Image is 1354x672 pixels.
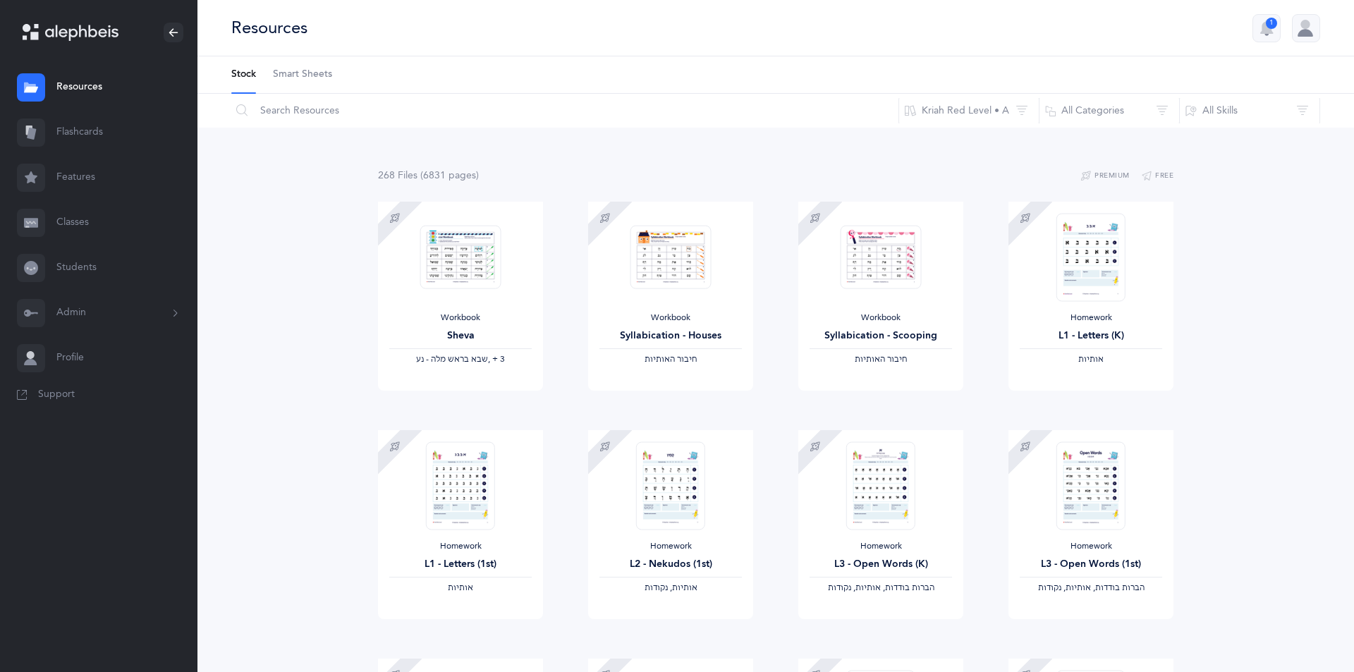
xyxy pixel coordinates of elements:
[416,354,488,364] span: ‫שבא בראש מלה - נע‬
[448,582,473,592] span: ‫אותיות‬
[389,329,532,343] div: Sheva
[389,557,532,572] div: L1 - Letters (1st)
[841,225,922,289] img: Syllabication-Workbook-Level-1-EN_Red_Scooping_thumbnail_1741114434.png
[1141,168,1174,185] button: Free
[1078,354,1104,364] span: ‫אותיות‬
[1252,14,1281,42] button: 1
[810,541,952,552] div: Homework
[846,441,915,530] img: Homework_L3_OpenWords_R_EN_thumbnail_1731229486.png
[599,557,742,572] div: L2 - Nekudos (1st)
[810,557,952,572] div: L3 - Open Words (K)
[426,441,495,530] img: Homework_L1_Letters_O_Red_EN_thumbnail_1731215195.png
[1020,329,1162,343] div: L1 - Letters (K)
[645,354,697,364] span: ‫חיבור האותיות‬
[413,170,417,181] span: s
[599,329,742,343] div: Syllabication - Houses
[1056,213,1126,301] img: Homework_L1_Letters_R_EN_thumbnail_1731214661.png
[273,68,332,82] span: Smart Sheets
[1020,557,1162,572] div: L3 - Open Words (1st)
[1020,312,1162,324] div: Homework
[389,541,532,552] div: Homework
[472,170,476,181] span: s
[389,354,532,365] div: ‪, + 3‬
[420,170,479,181] span: (6831 page )
[599,312,742,324] div: Workbook
[231,16,307,39] div: Resources
[1179,94,1320,128] button: All Skills
[1266,18,1277,29] div: 1
[420,225,501,289] img: Sheva-Workbook-Red_EN_thumbnail_1754012358.png
[1039,94,1180,128] button: All Categories
[1020,541,1162,552] div: Homework
[1080,168,1130,185] button: Premium
[898,94,1039,128] button: Kriah Red Level • A
[389,312,532,324] div: Workbook
[636,441,705,530] img: Homework_L2_Nekudos_R_EN_1_thumbnail_1731617499.png
[855,354,907,364] span: ‫חיבור האותיות‬
[1038,582,1145,592] span: ‫הברות בודדות, אותיות, נקודות‬
[599,541,742,552] div: Homework
[645,582,697,592] span: ‫אותיות, נקודות‬
[231,94,899,128] input: Search Resources
[38,388,75,402] span: Support
[1056,441,1126,530] img: Homework_L3_OpenWords_O_Red_EN_thumbnail_1731217670.png
[810,312,952,324] div: Workbook
[630,225,712,289] img: Syllabication-Workbook-Level-1-EN_Red_Houses_thumbnail_1741114032.png
[810,329,952,343] div: Syllabication - Scooping
[378,170,417,181] span: 268 File
[828,582,934,592] span: ‫הברות בודדות, אותיות, נקודות‬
